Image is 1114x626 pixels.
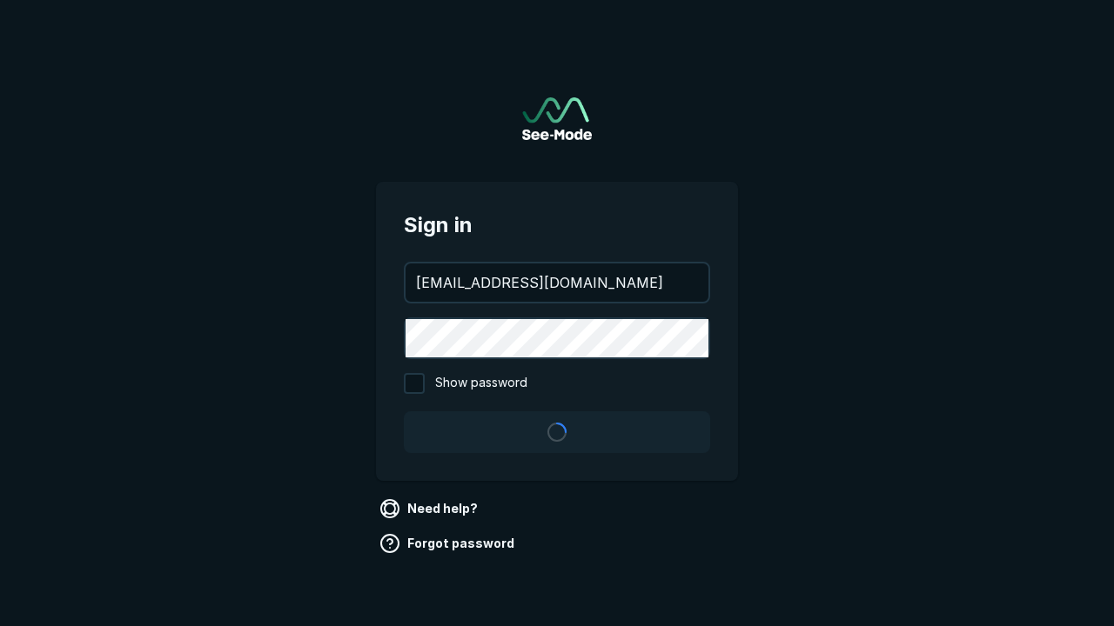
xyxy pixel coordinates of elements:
input: your@email.com [406,263,708,302]
span: Sign in [404,210,710,241]
img: See-Mode Logo [522,97,592,140]
a: Need help? [376,495,485,523]
span: Show password [435,373,527,394]
a: Go to sign in [522,97,592,140]
a: Forgot password [376,529,521,557]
